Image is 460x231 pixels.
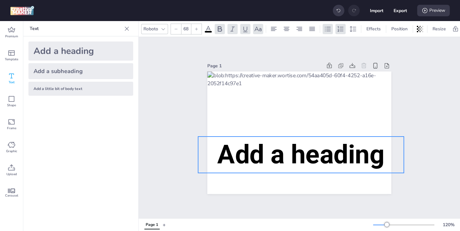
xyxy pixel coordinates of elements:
[163,219,166,230] button: +
[441,221,456,228] div: 120 %
[6,149,17,154] span: Graphic
[142,24,159,34] div: Roboto
[10,6,34,15] img: logo Creative Maker
[390,26,409,32] span: Position
[394,4,407,17] button: Export
[7,126,16,131] span: Frame
[431,26,447,32] span: Resize
[5,34,18,39] span: Premium
[5,57,18,62] span: Template
[28,82,133,96] div: Add a little bit of body text
[7,103,16,108] span: Shape
[207,63,322,69] div: Page 1
[417,5,450,16] div: Preview
[6,172,17,177] span: Upload
[370,4,383,17] button: Import
[9,80,15,85] span: Text
[146,222,158,228] div: Page 1
[5,193,18,198] span: Carousel
[30,21,122,36] p: Text
[28,41,133,61] div: Add a heading
[365,26,382,32] span: Effects
[141,219,163,230] div: Tabs
[217,139,384,170] span: Add a heading
[28,63,133,79] div: Add a subheading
